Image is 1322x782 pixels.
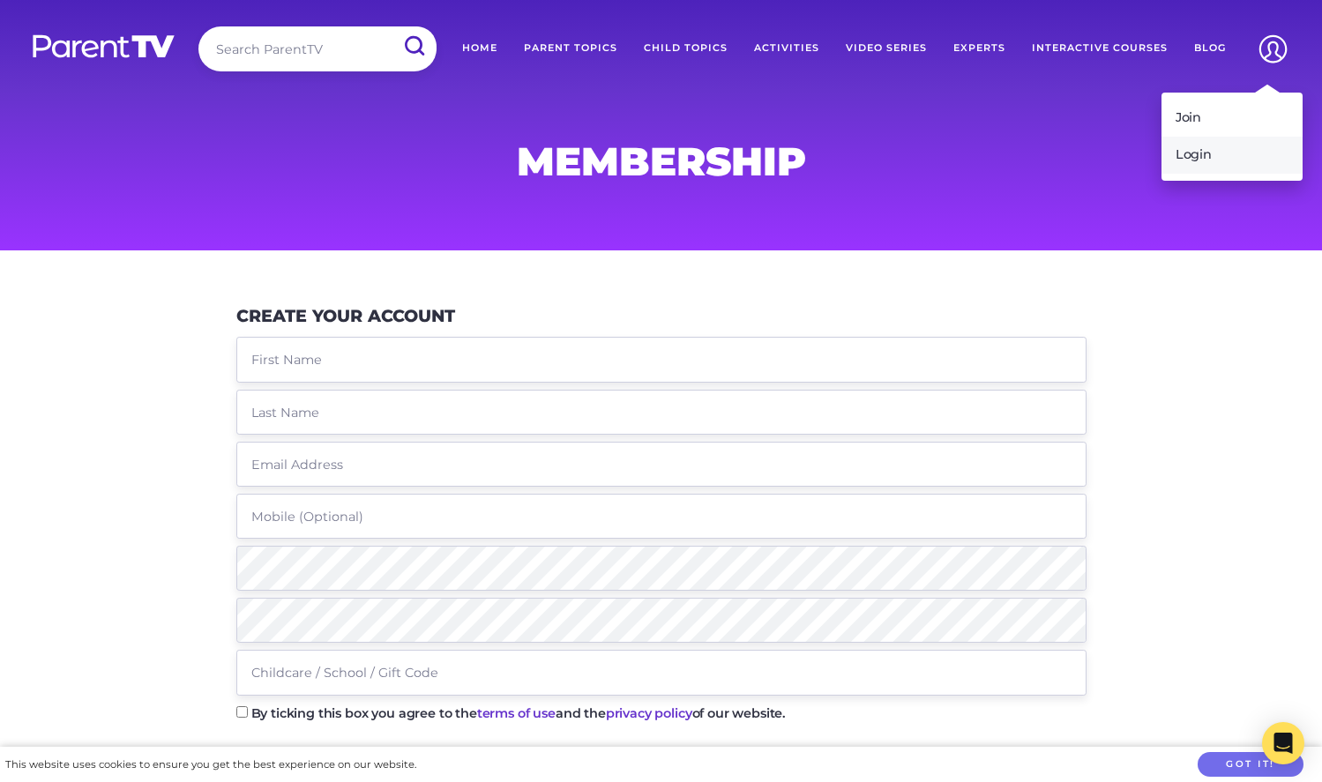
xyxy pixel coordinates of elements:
[511,26,631,71] a: Parent Topics
[236,494,1087,539] input: Mobile (Optional)
[1161,137,1303,174] a: Login
[631,26,741,71] a: Child Topics
[606,705,692,721] a: privacy policy
[236,144,1087,179] h1: Membership
[1198,752,1303,778] button: Got it!
[5,756,416,774] div: This website uses cookies to ensure you get the best experience on our website.
[251,707,787,719] label: By ticking this box you agree to the and the of our website.
[198,26,437,71] input: Search ParentTV
[236,650,1087,695] input: Childcare / School / Gift Code
[236,390,1087,435] input: Last Name
[31,34,176,59] img: parenttv-logo-white.4c85aaf.svg
[477,705,556,721] a: terms of use
[940,26,1019,71] a: Experts
[833,26,940,71] a: Video Series
[1161,100,1303,137] a: Join
[449,26,511,71] a: Home
[1019,26,1181,71] a: Interactive Courses
[1181,26,1239,71] a: Blog
[1251,26,1296,71] img: Account
[236,306,455,326] h3: Create Your Account
[741,26,833,71] a: Activities
[236,337,1087,382] input: First Name
[1262,722,1304,764] div: Open Intercom Messenger
[236,442,1087,487] input: Email Address
[391,26,437,66] input: Submit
